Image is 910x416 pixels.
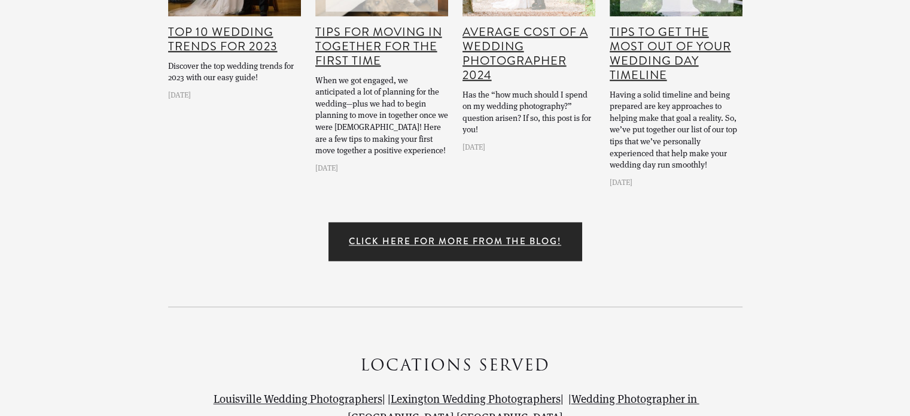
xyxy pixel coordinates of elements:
a: Click Here for More From The Blog! [328,222,582,260]
time: [DATE] [610,177,632,187]
p: Has the “how much should I spend on my wedding photography?” question arisen? If so, this post is... [462,89,595,135]
a: Top 10 Wedding Trends for 2023 [168,23,278,55]
a: Louisville Wedding Photographers [214,391,382,406]
p: When we got engaged, we anticipated a lot of planning for the wedding—plus we had to begin planni... [315,74,448,156]
time: [DATE] [168,89,191,100]
h3: Locations Served [168,354,742,379]
a: Average Cost of a Wedding Photographer 2024 [462,23,588,84]
p: Discover the top wedding trends for 2023 with our easy guide! [168,60,301,83]
a: Tips for Moving In Together for the First Time [315,23,442,69]
time: [DATE] [462,141,485,152]
a: Tips to Get the Most Out of Your Wedding Day Timeline [610,23,731,84]
a: Lexington Wedding Photographers [391,391,561,406]
p: Having a solid timeline and being prepared are key approaches to helping make that goal a reality... [610,89,742,171]
time: [DATE] [315,162,338,173]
